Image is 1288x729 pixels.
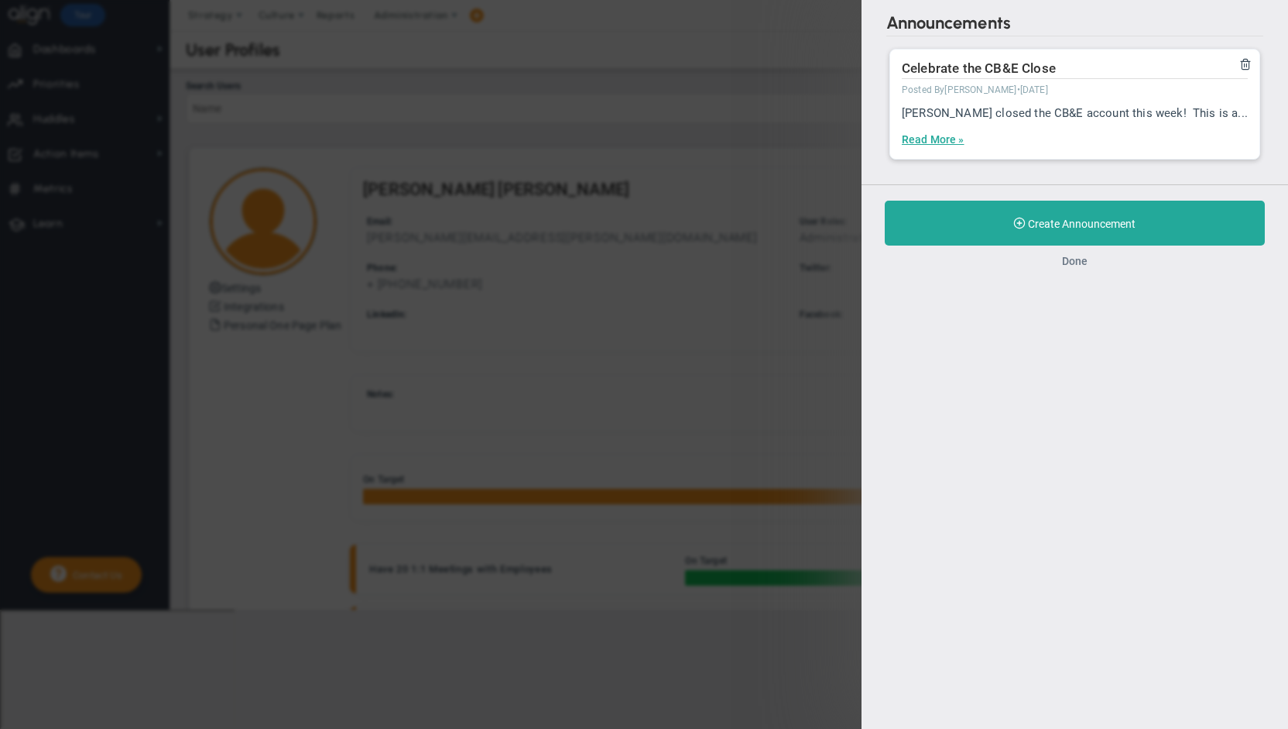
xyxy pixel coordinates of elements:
[1029,218,1136,230] span: Create Announcement
[1020,84,1048,95] span: [DATE]
[902,61,1248,79] h2: Celebrate the CB&E Close
[902,132,964,147] a: Read More »
[902,105,1248,121] p: [PERSON_NAME] closed the CB&E account this week! This is a...
[902,83,1248,98] h5: Posted By •
[1062,255,1088,267] button: Done
[945,84,1017,95] span: [PERSON_NAME]
[885,201,1265,246] button: Create Announcement
[886,12,1263,36] h2: Announcements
